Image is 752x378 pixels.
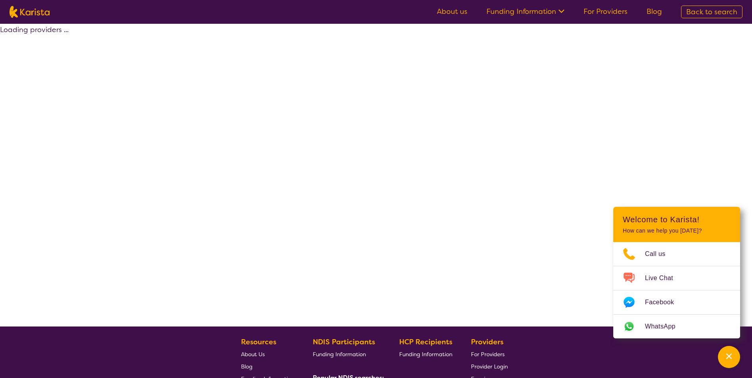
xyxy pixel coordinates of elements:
[718,346,740,368] button: Channel Menu
[313,351,366,358] span: Funding Information
[471,337,503,347] b: Providers
[645,296,683,308] span: Facebook
[613,242,740,338] ul: Choose channel
[645,248,675,260] span: Call us
[399,351,452,358] span: Funding Information
[613,315,740,338] a: Web link opens in a new tab.
[584,7,628,16] a: For Providers
[645,272,683,284] span: Live Chat
[10,6,50,18] img: Karista logo
[399,337,452,347] b: HCP Recipients
[623,215,731,224] h2: Welcome to Karista!
[686,7,737,17] span: Back to search
[313,348,381,360] a: Funding Information
[681,6,742,18] a: Back to search
[471,351,505,358] span: For Providers
[613,207,740,338] div: Channel Menu
[241,351,265,358] span: About Us
[241,363,253,370] span: Blog
[241,348,294,360] a: About Us
[623,227,731,234] p: How can we help you [DATE]?
[241,360,294,372] a: Blog
[471,360,508,372] a: Provider Login
[471,363,508,370] span: Provider Login
[313,337,375,347] b: NDIS Participants
[399,348,452,360] a: Funding Information
[471,348,508,360] a: For Providers
[241,337,276,347] b: Resources
[645,321,685,332] span: WhatsApp
[647,7,662,16] a: Blog
[437,7,467,16] a: About us
[486,7,564,16] a: Funding Information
